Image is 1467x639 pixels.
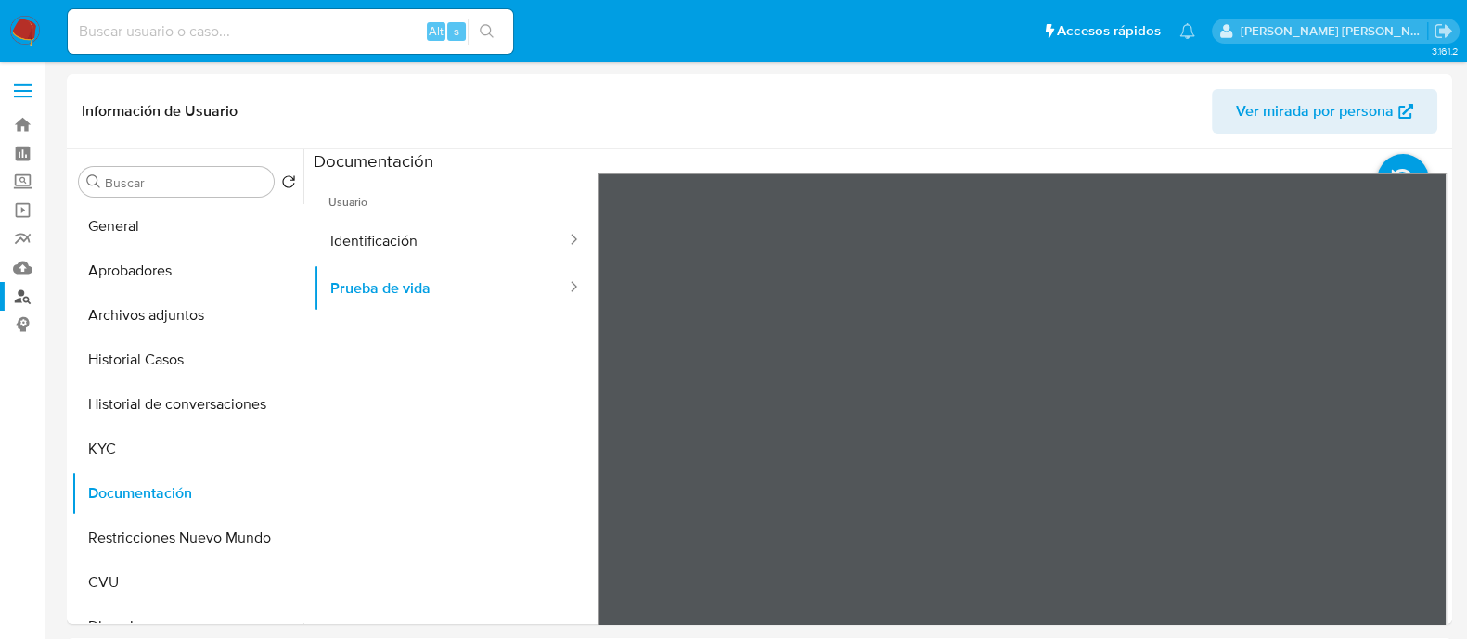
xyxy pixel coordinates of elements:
[86,174,101,189] button: Buscar
[105,174,266,191] input: Buscar
[71,382,303,427] button: Historial de conversaciones
[68,19,513,44] input: Buscar usuario o caso...
[82,102,238,121] h1: Información de Usuario
[71,516,303,560] button: Restricciones Nuevo Mundo
[429,22,444,40] span: Alt
[71,560,303,605] button: CVU
[1179,23,1195,39] a: Notificaciones
[454,22,459,40] span: s
[71,204,303,249] button: General
[71,249,303,293] button: Aprobadores
[71,338,303,382] button: Historial Casos
[71,293,303,338] button: Archivos adjuntos
[281,174,296,195] button: Volver al orden por defecto
[71,471,303,516] button: Documentación
[1212,89,1437,134] button: Ver mirada por persona
[1241,22,1428,40] p: roxana.vasquez@mercadolibre.com
[1236,89,1394,134] span: Ver mirada por persona
[71,427,303,471] button: KYC
[468,19,506,45] button: search-icon
[1434,21,1453,41] a: Salir
[1057,21,1161,41] span: Accesos rápidos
